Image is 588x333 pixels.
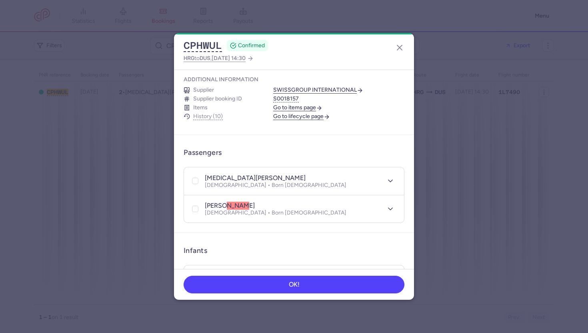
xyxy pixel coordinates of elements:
[184,53,246,63] span: to ,
[193,95,242,102] span: Supplier booking ID
[289,281,300,288] span: OK!
[273,86,363,94] a: SWISSGROUP INTERNATIONAL
[205,210,346,216] p: [DEMOGRAPHIC_DATA] • Born [DEMOGRAPHIC_DATA]
[238,42,265,50] span: CONFIRMED
[205,182,346,189] p: [DEMOGRAPHIC_DATA] • Born [DEMOGRAPHIC_DATA]
[184,53,254,63] a: HRGtoDUS,[DATE] 14:30
[200,55,210,61] span: DUS
[193,104,208,111] span: Items
[273,113,330,120] a: Go to lifecycle page
[205,202,255,210] h4: [PERSON_NAME]
[184,246,207,255] h3: Infants
[184,55,194,61] span: HRG
[184,40,222,52] button: CPHWUL
[184,76,258,83] h4: Additional information
[205,174,306,182] h4: [MEDICAL_DATA][PERSON_NAME]
[273,95,299,102] button: S0018157
[193,113,223,120] button: History (10)
[184,148,222,157] h3: Passengers
[184,276,404,293] button: OK!
[193,86,214,94] span: Supplier
[212,55,246,62] span: [DATE] 14:30
[273,104,322,111] a: Go to items page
